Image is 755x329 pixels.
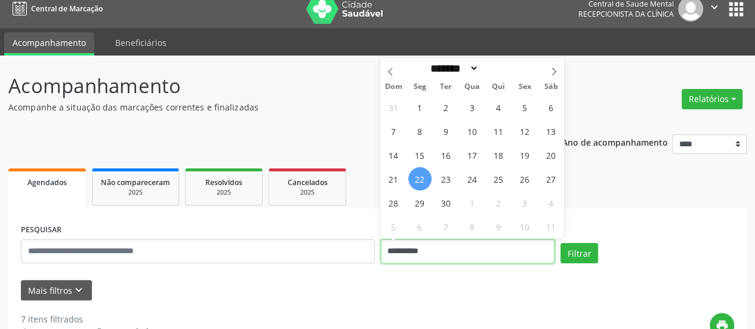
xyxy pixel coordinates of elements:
a: Beneficiários [107,32,175,53]
span: Outubro 5, 2025 [382,215,405,238]
span: Setembro 1, 2025 [408,96,432,119]
span: Outubro 8, 2025 [461,215,484,238]
p: Acompanhe a situação das marcações correntes e finalizadas [8,101,525,113]
span: Agosto 31, 2025 [382,96,405,119]
span: Qua [459,83,485,91]
span: Outubro 9, 2025 [487,215,510,238]
span: Outubro 10, 2025 [513,215,537,238]
span: Setembro 27, 2025 [540,167,563,190]
span: Setembro 9, 2025 [434,119,458,143]
span: Outubro 7, 2025 [434,215,458,238]
span: Sáb [538,83,564,91]
i: keyboard_arrow_down [72,284,85,297]
span: Setembro 23, 2025 [434,167,458,190]
input: Year [479,62,518,75]
span: Setembro 10, 2025 [461,119,484,143]
span: Outubro 1, 2025 [461,191,484,214]
span: Setembro 29, 2025 [408,191,432,214]
button: Filtrar [560,243,598,263]
span: Setembro 22, 2025 [408,167,432,190]
span: Setembro 20, 2025 [540,143,563,167]
span: Setembro 25, 2025 [487,167,510,190]
span: Setembro 16, 2025 [434,143,458,167]
label: PESQUISAR [21,221,61,239]
span: Central de Marcação [31,4,103,14]
span: Setembro 19, 2025 [513,143,537,167]
span: Setembro 26, 2025 [513,167,537,190]
p: Ano de acompanhamento [562,134,668,149]
a: Acompanhamento [4,32,94,56]
span: Agendados [27,177,67,187]
span: Outubro 11, 2025 [540,215,563,238]
span: Dom [380,83,406,91]
div: 2025 [194,188,254,197]
span: Setembro 13, 2025 [540,119,563,143]
span: Qui [485,83,511,91]
span: Setembro 2, 2025 [434,96,458,119]
span: Resolvidos [205,177,242,187]
select: Month [427,62,479,75]
span: Recepcionista da clínica [578,9,674,19]
span: Setembro 3, 2025 [461,96,484,119]
span: Setembro 5, 2025 [513,96,537,119]
span: Setembro 8, 2025 [408,119,432,143]
button: Mais filtroskeyboard_arrow_down [21,280,92,301]
span: Setembro 21, 2025 [382,167,405,190]
button: Relatórios [682,89,742,109]
span: Setembro 11, 2025 [487,119,510,143]
span: Outubro 4, 2025 [540,191,563,214]
span: Setembro 4, 2025 [487,96,510,119]
span: Setembro 17, 2025 [461,143,484,167]
span: Setembro 7, 2025 [382,119,405,143]
span: Seg [406,83,433,91]
span: Outubro 2, 2025 [487,191,510,214]
span: Ter [433,83,459,91]
div: 7 itens filtrados [21,313,158,325]
span: Cancelados [288,177,328,187]
span: Setembro 15, 2025 [408,143,432,167]
span: Sex [511,83,538,91]
span: Setembro 12, 2025 [513,119,537,143]
span: Outubro 3, 2025 [513,191,537,214]
span: Setembro 30, 2025 [434,191,458,214]
span: Outubro 6, 2025 [408,215,432,238]
span: Setembro 14, 2025 [382,143,405,167]
div: 2025 [101,188,170,197]
span: Setembro 24, 2025 [461,167,484,190]
p: Acompanhamento [8,71,525,101]
span: Setembro 6, 2025 [540,96,563,119]
span: Setembro 18, 2025 [487,143,510,167]
div: 2025 [278,188,337,197]
span: Setembro 28, 2025 [382,191,405,214]
i:  [708,1,721,14]
span: Não compareceram [101,177,170,187]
